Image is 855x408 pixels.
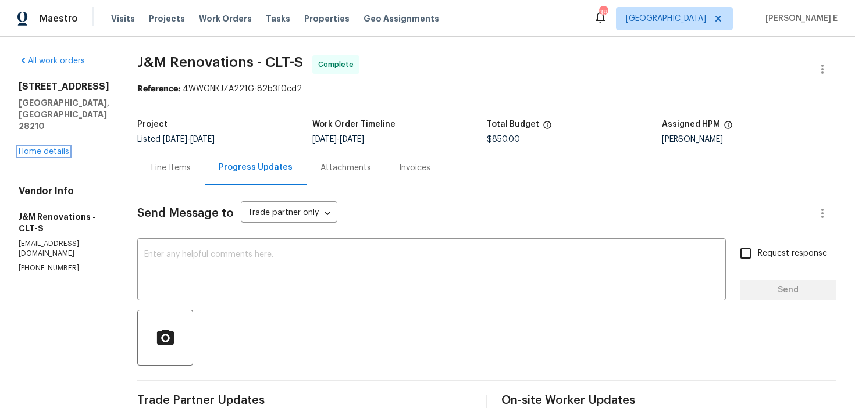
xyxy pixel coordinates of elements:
span: Listed [137,135,215,144]
b: Reference: [137,85,180,93]
a: All work orders [19,57,85,65]
div: 38 [599,7,607,19]
span: The total cost of line items that have been proposed by Opendoor. This sum includes line items th... [543,120,552,135]
h5: Project [137,120,168,128]
h5: Assigned HPM [662,120,720,128]
span: [DATE] [190,135,215,144]
span: Properties [304,13,350,24]
h5: Work Order Timeline [312,120,396,128]
span: [DATE] [312,135,337,144]
span: Projects [149,13,185,24]
span: - [163,135,215,144]
span: [DATE] [163,135,187,144]
span: [GEOGRAPHIC_DATA] [626,13,706,24]
p: [EMAIL_ADDRESS][DOMAIN_NAME] [19,239,109,259]
h5: Total Budget [487,120,539,128]
div: Attachments [320,162,371,174]
span: [DATE] [340,135,364,144]
span: [PERSON_NAME] E [761,13,838,24]
span: Tasks [266,15,290,23]
span: Trade Partner Updates [137,395,472,406]
h5: [GEOGRAPHIC_DATA], [GEOGRAPHIC_DATA] 28210 [19,97,109,132]
span: On-site Worker Updates [501,395,836,406]
div: Progress Updates [219,162,293,173]
div: [PERSON_NAME] [662,135,837,144]
h5: J&M Renovations - CLT-S [19,211,109,234]
span: J&M Renovations - CLT-S [137,55,303,69]
span: Complete [318,59,358,70]
h2: [STREET_ADDRESS] [19,81,109,92]
span: Work Orders [199,13,252,24]
div: Trade partner only [241,204,337,223]
div: Line Items [151,162,191,174]
span: $850.00 [487,135,520,144]
div: Invoices [399,162,430,174]
p: [PHONE_NUMBER] [19,263,109,273]
div: 4WWGNKJZA221G-82b3f0cd2 [137,83,836,95]
h4: Vendor Info [19,185,109,197]
span: - [312,135,364,144]
span: Send Message to [137,207,234,219]
span: The hpm assigned to this work order. [724,120,733,135]
a: Home details [19,148,69,156]
span: Request response [758,248,827,260]
span: Geo Assignments [364,13,439,24]
span: Visits [111,13,135,24]
span: Maestro [40,13,78,24]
